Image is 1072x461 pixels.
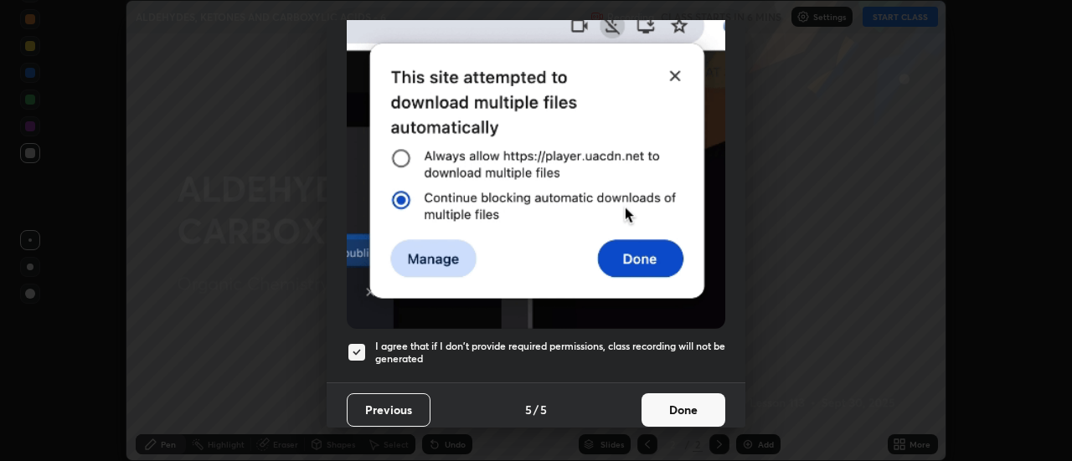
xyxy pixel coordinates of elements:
h5: I agree that if I don't provide required permissions, class recording will not be generated [375,340,725,366]
button: Done [642,393,725,427]
button: Previous [347,393,430,427]
h4: / [533,401,539,418]
h4: 5 [540,401,547,418]
h4: 5 [525,401,532,418]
